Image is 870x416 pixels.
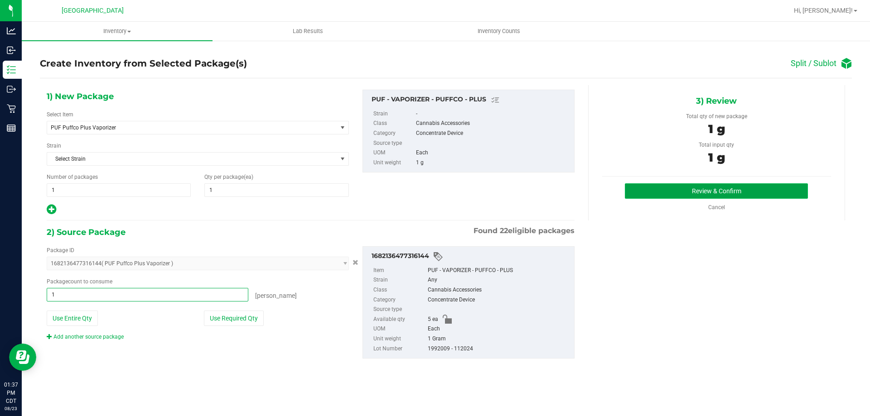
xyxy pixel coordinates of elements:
div: 1682136477316144 [372,251,570,262]
div: 1 g [416,158,569,168]
button: Use Required Qty [204,311,264,326]
a: Cancel [708,204,725,210]
span: Inventory [22,27,213,35]
span: Add new output [47,208,56,215]
h4: Create Inventory from Selected Package(s) [40,57,247,70]
a: Inventory [22,22,213,41]
label: Strain [47,142,61,150]
label: Lot Number [373,344,426,354]
span: 5 ea [428,315,438,325]
div: Each [428,324,570,334]
div: 1992009 - 112024 [428,344,570,354]
span: [PERSON_NAME] [255,292,297,299]
div: Cannabis Accessories [428,285,570,295]
span: Qty per package [204,174,253,180]
h4: Split / Sublot [791,59,836,68]
div: Any [428,275,570,285]
label: Strain [373,275,426,285]
inline-svg: Analytics [7,26,16,35]
label: Class [373,119,414,129]
label: Unit weight [373,158,414,168]
label: Source type [373,139,414,148]
div: Concentrate Device [416,129,569,139]
inline-svg: Inbound [7,46,16,55]
label: Unit weight [373,334,426,344]
div: PUF - VAPORIZER - PUFFCO - PLUS [428,266,570,276]
span: Hi, [PERSON_NAME]! [794,7,853,14]
button: Cancel button [350,256,361,269]
a: Add another source package [47,334,124,340]
span: [GEOGRAPHIC_DATA] [62,7,124,14]
div: 1 Gram [428,334,570,344]
iframe: Resource center [9,344,36,371]
div: - [416,109,569,119]
span: Found eligible packages [474,225,575,236]
a: Inventory Counts [403,22,594,41]
span: 1 g [708,150,725,165]
inline-svg: Outbound [7,85,16,94]
inline-svg: Reports [7,124,16,133]
inline-svg: Retail [7,104,16,113]
button: Review & Confirm [625,183,808,199]
span: Package to consume [47,278,112,285]
span: select [337,121,348,134]
span: 1) New Package [47,90,114,103]
label: Strain [373,109,414,119]
span: Number of packages [47,174,98,180]
div: Cannabis Accessories [416,119,569,129]
span: Select Strain [47,153,337,165]
p: 01:37 PM CDT [4,381,18,405]
label: Source type [373,305,426,315]
label: UOM [373,324,426,334]
label: Available qty [373,315,426,325]
label: UOM [373,148,414,158]
button: Use Entire Qty [47,311,98,326]
input: 1 [47,184,190,196]
span: Total qty of new package [686,113,747,120]
div: Concentrate Device [428,295,570,305]
span: PUF Puffco Plus Vaporizer [51,124,322,131]
span: 22 [500,226,508,235]
span: select [337,153,348,165]
span: Lab Results [280,27,335,35]
label: Category [373,295,426,305]
span: Inventory Counts [465,27,532,35]
span: 3) Review [696,94,737,108]
p: 08/23 [4,405,18,412]
span: 1 g [708,122,725,136]
span: (ea) [244,174,253,180]
span: Total input qty [699,142,734,148]
label: Category [373,129,414,139]
div: Each [416,148,569,158]
label: Select Item [47,110,73,119]
label: Class [373,285,426,295]
span: Package ID [47,247,74,253]
inline-svg: Inventory [7,65,16,74]
a: Lab Results [213,22,403,41]
span: count [68,278,82,285]
label: Item [373,266,426,276]
input: 1 [205,184,348,196]
div: PUF - VAPORIZER - PUFFCO - PLUS [372,95,570,105]
span: 2) Source Package [47,225,126,239]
